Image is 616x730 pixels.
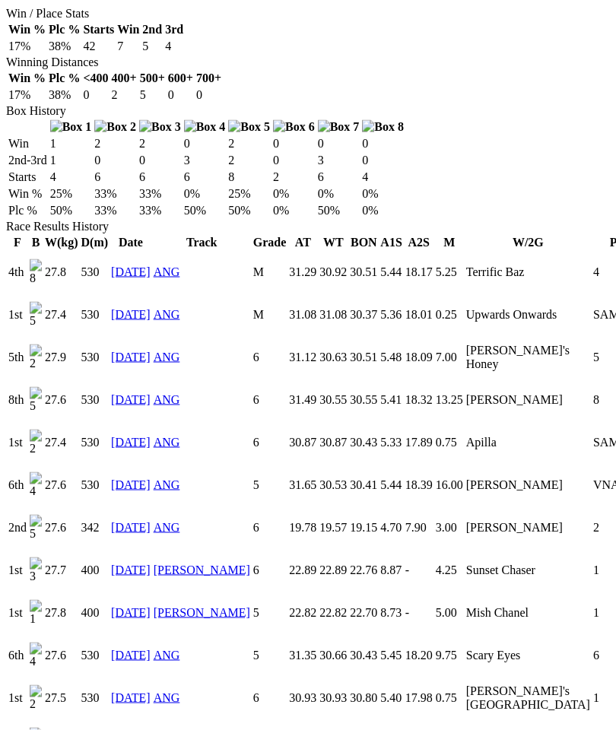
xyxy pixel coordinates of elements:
td: Scary Eyes [465,635,591,676]
td: 30.63 [319,337,348,378]
td: 3 [317,153,360,168]
td: 5 [252,465,287,506]
th: 500+ [139,71,166,86]
a: [PERSON_NAME] [154,563,250,576]
td: 38% [48,39,81,54]
div: Box History [6,104,610,118]
td: [PERSON_NAME] [465,379,591,421]
img: 1 [30,600,42,626]
td: 31.49 [288,379,317,421]
th: Date [110,235,151,250]
td: 0% [361,203,405,218]
td: Starts [8,170,48,185]
td: 400 [81,592,110,633]
td: 27.6 [44,465,79,506]
th: 600+ [167,71,194,86]
td: Upwards Onwards [465,294,591,335]
td: 0 [317,136,360,151]
div: Win / Place Stats [6,7,610,21]
th: 400+ [111,71,138,86]
td: 6 [252,550,287,591]
td: Win [8,136,48,151]
td: 31.65 [288,465,317,506]
th: Win [116,22,140,37]
td: 30.93 [288,678,317,719]
td: M [252,252,287,293]
td: Sunset Chaser [465,550,591,591]
div: Race Results History [6,220,610,233]
th: Win % [8,22,46,37]
td: 0 [167,87,194,103]
td: 27.8 [44,252,79,293]
td: 19.15 [349,507,378,548]
td: 5 [252,592,287,633]
td: 0 [195,87,222,103]
td: 30.93 [319,678,348,719]
td: 2 [227,136,271,151]
th: BON [349,235,378,250]
td: Terrific Baz [465,252,591,293]
td: 0 [361,153,405,168]
td: 0.75 [435,678,464,719]
td: Apilla [465,422,591,463]
td: 5.41 [379,379,402,421]
th: 3rd [164,22,184,37]
td: 16.00 [435,465,464,506]
td: 22.82 [288,592,317,633]
td: 5.48 [379,337,402,378]
a: ANG [154,351,180,363]
td: 5.00 [435,592,464,633]
td: 6 [183,170,227,185]
td: 33% [94,203,137,218]
a: [DATE] [111,478,151,491]
td: 22.70 [349,592,378,633]
a: [DATE] [111,563,151,576]
img: Box 8 [362,120,404,134]
td: 6th [8,635,27,676]
th: 700+ [195,71,222,86]
td: 22.89 [288,550,317,591]
td: Plc % [8,203,48,218]
td: 50% [317,203,360,218]
th: AT [288,235,317,250]
td: 6 [252,422,287,463]
td: 3.00 [435,507,464,548]
td: 0 [138,153,182,168]
a: ANG [154,649,180,662]
td: 18.20 [405,635,433,676]
th: Plc % [48,22,81,37]
th: W(kg) [44,235,79,250]
th: Win % [8,71,46,86]
img: 2 [30,430,42,455]
td: 4.70 [379,507,402,548]
td: 30.55 [349,379,378,421]
td: 27.4 [44,294,79,335]
td: 18.17 [405,252,433,293]
td: 6 [252,678,287,719]
td: 31.08 [288,294,317,335]
td: 0% [361,186,405,202]
td: 25% [49,186,93,202]
th: Track [153,235,251,250]
td: 6 [317,170,360,185]
td: [PERSON_NAME]'s Honey [465,337,591,378]
td: 1st [8,422,27,463]
td: 19.78 [288,507,317,548]
td: 0% [272,186,316,202]
a: [DATE] [111,436,151,449]
td: 42 [82,39,115,54]
td: 5.40 [379,678,402,719]
td: 1st [8,294,27,335]
th: D(m) [81,235,110,250]
td: 31.08 [319,294,348,335]
td: 50% [49,203,93,218]
td: 27.4 [44,422,79,463]
th: W/2G [465,235,591,250]
th: Starts [82,22,115,37]
td: 19.57 [319,507,348,548]
td: 1 [49,153,93,168]
img: Box 5 [228,120,270,134]
a: ANG [154,393,180,406]
a: ANG [154,691,180,704]
td: 38% [48,87,81,103]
